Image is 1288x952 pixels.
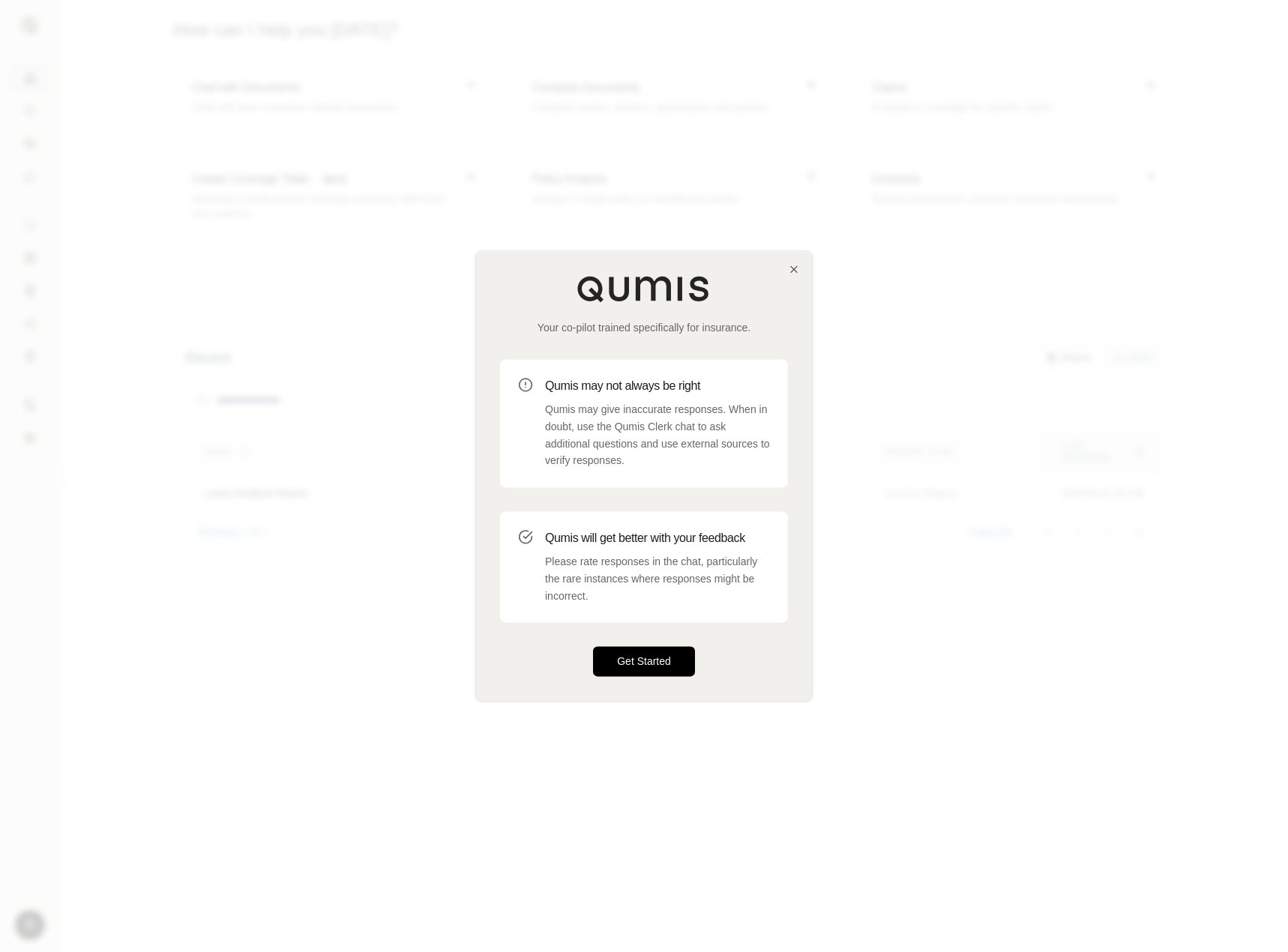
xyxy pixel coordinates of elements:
p: Qumis may give inaccurate responses. When in doubt, use the Qumis Clerk chat to ask additional qu... [545,401,770,469]
button: Get Started [593,647,695,677]
p: Your co-pilot trained specifically for insurance. [500,320,788,335]
h3: Qumis will get better with your feedback [545,529,770,547]
p: Please rate responses in the chat, particularly the rare instances where responses might be incor... [545,553,770,604]
img: Qumis Logo [577,275,711,302]
h3: Qumis may not always be right [545,377,770,395]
